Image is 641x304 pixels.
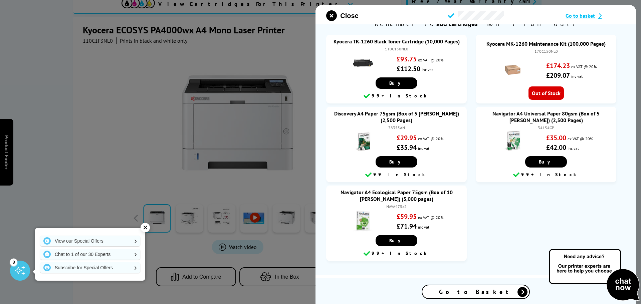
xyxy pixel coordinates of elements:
strong: £59.95 [397,212,417,221]
div: 78355AN [333,125,460,130]
span: inc vat [422,67,433,72]
span: ex VAT @ 20% [418,136,443,141]
span: inc vat [418,225,429,230]
div: ✕ [141,223,150,232]
a: Subscribe for Special Offers [40,262,140,273]
img: Navigator A4 Universal Paper 80gsm (Box of 5 Reams) (2,500 Pages) [501,130,524,154]
img: Kyocera MK-1260 Maintenance Kit (100,000 Pages) [501,58,524,81]
div: 99 In Stock [330,171,463,179]
a: Discovery A4 Paper 75gsm (Box of 5 [PERSON_NAME]) (2,500 Pages) [334,110,459,123]
span: Out of Stock [528,86,564,100]
span: Buy [389,159,404,165]
strong: £29.95 [397,133,417,142]
span: Buy [539,159,553,165]
span: inc vat [571,74,583,79]
span: inc vat [568,146,579,151]
strong: £71.94 [397,222,417,231]
span: ex VAT @ 20% [571,64,597,69]
div: 99+ In Stock [330,92,463,100]
a: Go to Basket [422,285,530,299]
img: Open Live Chat window [548,248,641,303]
span: ex VAT @ 20% [418,215,443,220]
a: Navigator A4 Ecological Paper 75gsm (Box of 10 [PERSON_NAME]) (5,000 pages) [341,189,453,202]
strong: £209.07 [546,71,570,80]
a: View our Special Offers [40,236,140,246]
span: ex VAT @ 20% [568,136,593,141]
a: Kyocera TK-1260 Black Toner Cartridge (10,000 Pages) [334,38,460,45]
img: Kyocera TK-1260 Black Toner Cartridge (10,000 Pages) [351,51,375,75]
button: close modal [326,10,358,21]
span: ex VAT @ 20% [418,57,443,62]
div: 1T0C150NL0 [333,46,460,51]
span: Close [340,12,358,20]
a: Navigator A4 Universal Paper 80gsm (Box of 5 [PERSON_NAME]) (2,500 Pages) [492,110,600,123]
div: 99+ In Stock [330,250,463,258]
div: 170C150NL0 [482,49,610,54]
a: Kyocera MK-1260 Maintenance Kit (100,000 Pages) [486,40,606,47]
span: Go to basket [566,12,595,19]
div: NAVA475x2 [333,204,460,209]
span: Buy [389,80,404,86]
a: Go to basket [566,12,625,19]
strong: £174.23 [546,61,570,70]
span: Go to Basket [439,288,512,296]
span: inc vat [418,146,429,151]
a: Chat to 1 of our 30 Experts [40,249,140,260]
strong: £35.00 [546,133,566,142]
img: Discovery A4 Paper 75gsm (Box of 5 Reams) (2,500 Pages) [351,130,375,154]
div: 34154GP [482,125,610,130]
strong: £35.94 [397,143,417,152]
img: Navigator A4 Ecological Paper 75gsm (Box of 10 Reams) (5,000 pages) [351,209,375,232]
div: 99+ In Stock [479,171,613,179]
div: 3 [10,258,17,266]
strong: £42.00 [546,143,566,152]
strong: £112.50 [397,64,420,73]
strong: £93.75 [397,55,417,63]
span: Buy [389,238,404,244]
